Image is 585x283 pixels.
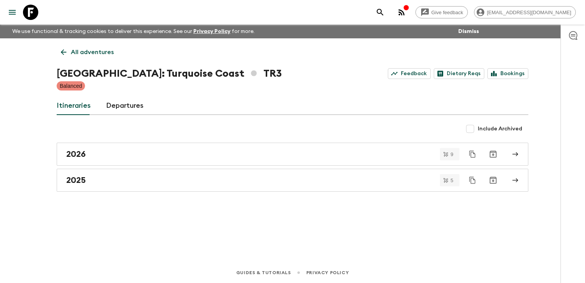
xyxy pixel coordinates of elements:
p: We use functional & tracking cookies to deliver this experience. See our for more. [9,25,258,38]
a: Itineraries [57,97,91,115]
button: Archive [485,173,501,188]
a: Give feedback [415,6,468,18]
button: menu [5,5,20,20]
a: 2025 [57,169,528,192]
a: Departures [106,97,144,115]
a: Guides & Tutorials [236,268,291,277]
a: 2026 [57,143,528,166]
button: Duplicate [466,173,479,187]
span: [EMAIL_ADDRESS][DOMAIN_NAME] [483,10,575,15]
span: 9 [446,152,458,157]
button: search adventures [373,5,388,20]
button: Archive [485,146,501,162]
button: Duplicate [466,147,479,161]
div: [EMAIL_ADDRESS][DOMAIN_NAME] [474,6,576,18]
a: All adventures [57,44,118,60]
a: Bookings [487,68,528,79]
p: All adventures [71,48,114,57]
h2: 2026 [66,149,86,159]
a: Privacy Policy [193,29,230,34]
h1: [GEOGRAPHIC_DATA]: Turquoise Coast TR3 [57,66,282,81]
p: Balanced [60,82,82,90]
span: Give feedback [427,10,467,15]
a: Dietary Reqs [434,68,484,79]
a: Feedback [388,68,431,79]
a: Privacy Policy [306,268,349,277]
span: Include Archived [478,125,522,133]
h2: 2025 [66,175,86,185]
span: 5 [446,178,458,183]
button: Dismiss [456,26,481,37]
